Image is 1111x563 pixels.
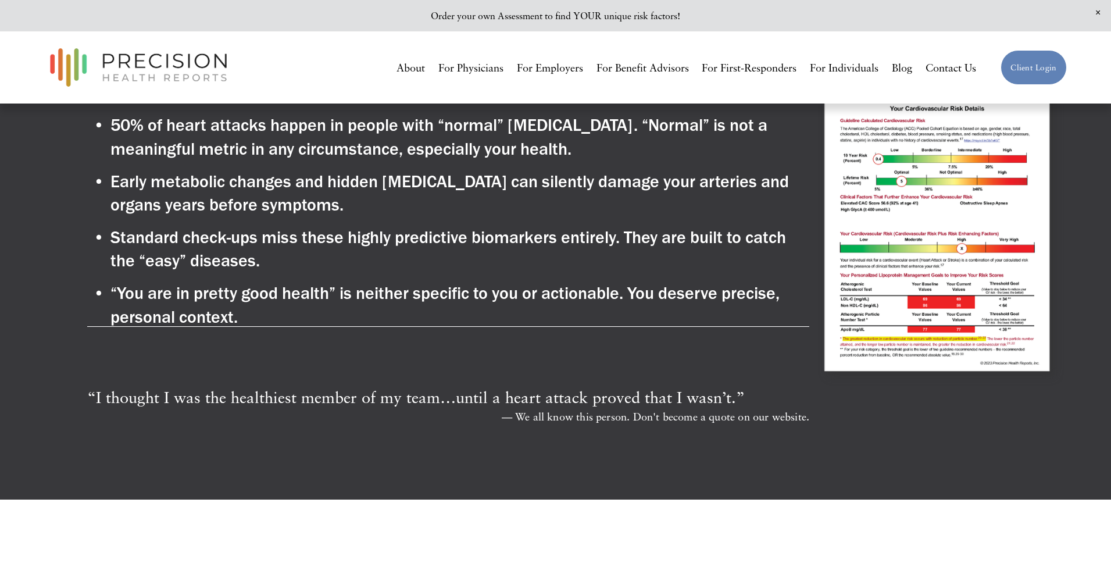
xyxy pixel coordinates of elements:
[1053,507,1111,563] iframe: Chat Widget
[87,383,809,411] blockquote: I thought I was the healthiest member of my team…until a heart attack proved that I wasn’t.
[110,170,809,217] h4: Early metabolic changes and hidden [MEDICAL_DATA] can silently damage your arteries and organs ye...
[110,226,809,273] h4: Standard check-ups miss these highly predictive biomarkers entirely. They are built to catch the ...
[110,113,809,161] h4: 50% of heart attacks happen in people with “normal” [MEDICAL_DATA]. “Normal” is not a meaningful ...
[87,387,96,407] span: “
[736,387,745,407] span: ”
[596,57,689,79] a: For Benefit Advisors
[110,281,809,329] h4: “You are in pretty good health” is neither specific to you or actionable. You deserve precise, pe...
[892,57,912,79] a: Blog
[396,57,425,79] a: About
[44,43,233,92] img: Precision Health Reports
[1001,50,1066,85] a: Client Login
[926,57,976,79] a: Contact Us
[810,57,878,79] a: For Individuals
[87,412,809,422] figcaption: — We all know this person. Don't become a quote on our website.
[438,57,503,79] a: For Physicians
[702,57,796,79] a: For First-Responders
[517,57,583,79] a: For Employers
